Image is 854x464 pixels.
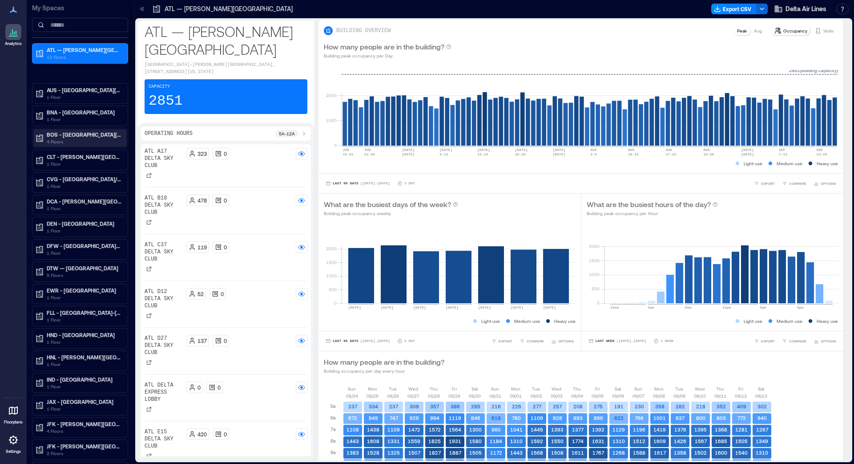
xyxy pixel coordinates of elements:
p: Tue [675,385,683,392]
p: My Spaces [32,4,128,12]
text: 237 [389,403,399,409]
text: 20-26 [515,152,526,156]
text: [DATE] [439,148,452,152]
tspan: 1000 [588,272,599,277]
p: 119 [197,244,207,251]
p: DCA - [PERSON_NAME][GEOGRAPHIC_DATA][US_STATE] [47,198,121,205]
text: 1108 [346,427,359,432]
p: Building occupancy per day every hour [324,367,444,374]
p: JFK - [PERSON_NAME][GEOGRAPHIC_DATA]: D1 Premium Lounges [47,420,121,427]
text: 893 [573,415,583,421]
text: SEP [817,148,823,152]
p: Heavy use [817,317,838,325]
p: 08/25 [367,392,379,399]
text: 929 [410,415,419,421]
p: 478 [197,197,207,204]
p: 09/08 [653,392,665,399]
p: 1 Floor [47,294,121,301]
p: Sat [615,385,621,392]
text: 17-23 [666,152,677,156]
p: Thu [430,385,438,392]
text: 7-13 [779,152,787,156]
p: Medium use [777,317,802,325]
p: Medium use [777,160,802,167]
text: 14-20 [817,152,827,156]
p: 137 [197,337,207,344]
text: 1631 [592,438,604,444]
p: [GEOGRAPHIC_DATA]–[PERSON_NAME][GEOGRAPHIC_DATA], [STREET_ADDRESS][US_STATE] [145,61,307,76]
p: DEN - [GEOGRAPHIC_DATA] [47,220,121,227]
span: Delta Air Lines [786,4,826,13]
text: 277 [533,403,542,409]
text: [DATE] [515,148,528,152]
text: 208 [573,403,583,409]
button: COMPARE [518,337,546,346]
text: 191 [614,403,624,409]
p: Mon [654,385,664,392]
p: Heavy use [817,160,838,167]
text: 1368 [715,427,727,432]
tspan: 1500 [588,258,599,263]
p: Fri [738,385,743,392]
text: 960 [491,427,501,432]
p: 09/04 [571,392,583,399]
p: 09/02 [530,392,542,399]
span: COMPARE [527,338,544,344]
text: JUN [342,148,349,152]
p: BOS - [GEOGRAPHIC_DATA][PERSON_NAME] [47,131,121,138]
p: Settings [6,449,21,454]
tspan: 2000 [326,93,337,98]
p: FLL - [GEOGRAPHIC_DATA]-[GEOGRAPHIC_DATA] [47,309,121,316]
button: Last 90 Days |[DATE]-[DATE] [324,337,392,346]
text: 4pm [760,305,766,309]
text: 1685 [715,438,727,444]
tspan: 2000 [588,244,599,249]
text: 1443 [346,438,359,444]
text: 1310 [510,438,523,444]
text: 1331 [387,438,400,444]
p: 09/13 [755,392,767,399]
p: 08/24 [346,392,358,399]
button: COMPARE [780,179,808,188]
p: 12 Floors [47,53,121,61]
text: [DATE] [741,152,754,156]
text: 12am [610,305,619,309]
text: 1267 [756,427,769,432]
span: COMPARE [789,338,806,344]
p: 09/12 [735,392,747,399]
text: 940 [757,415,767,421]
p: Capacity [149,83,170,90]
text: 1572 [429,427,441,432]
a: Analytics [2,21,24,49]
p: 2851 [149,92,183,110]
p: Thu [573,385,581,392]
p: 4 Floors [47,138,121,145]
p: 5a [330,403,336,410]
text: 1559 [408,438,420,444]
p: CVG - [GEOGRAPHIC_DATA]/[GEOGRAPHIC_DATA][US_STATE] [47,175,121,183]
p: 1 Floor [47,405,121,412]
text: 937 [676,415,685,421]
p: 08/31 [489,392,501,399]
text: 1395 [694,427,707,432]
p: Sat [471,385,478,392]
text: 1426 [674,438,686,444]
p: 5 Floors [47,272,121,279]
text: 1609 [653,438,666,444]
text: 358 [655,403,665,409]
tspan: 1000 [326,273,337,278]
text: 1109 [387,427,400,432]
text: 780 [512,415,521,421]
p: Heavy use [554,317,576,325]
text: 747 [390,415,399,421]
text: 622 [614,415,624,421]
p: Building peak occupancy weekly [324,210,458,217]
text: 8pm [797,305,804,309]
p: 08/27 [407,392,419,399]
p: ATL E15 Delta Sky Club [145,428,183,450]
p: 0 [224,337,227,344]
text: [DATE] [402,152,415,156]
p: 7a [330,426,336,433]
a: Floorplans [1,400,25,427]
tspan: 500 [329,287,337,292]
